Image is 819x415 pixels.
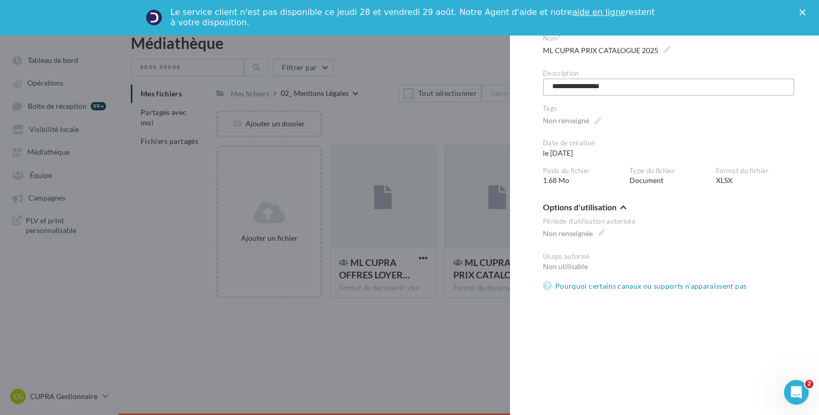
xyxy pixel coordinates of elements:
[629,167,716,186] div: Document
[543,217,794,226] div: Période d’utilisation autorisée
[543,43,671,58] span: ML CUPRA PRIX CATALOGUE 2025
[543,104,794,113] div: Tags
[543,252,794,261] div: Usage autorisé
[543,167,621,176] div: Poids du fichier
[543,115,589,126] div: Non renseigné
[572,7,625,17] a: aide en ligne
[543,139,629,158] div: le [DATE]
[716,167,803,186] div: XLSX
[170,7,657,28] div: Le service client n'est pas disponible ce jeudi 28 et vendredi 29 août. Notre Agent d'aide et not...
[146,9,162,26] img: Profile image for Service-Client
[805,380,813,388] span: 2
[543,167,629,186] div: 1.68 Mo
[543,139,621,148] div: Date de création
[784,380,809,405] iframe: Intercom live chat
[543,69,794,78] div: Description
[543,203,617,211] span: Options d'utilisation
[543,202,626,214] button: Options d'utilisation
[629,167,708,176] div: Type du fichier
[543,226,605,241] span: Non renseignée
[543,280,750,292] a: Pourquoi certains canaux ou supports n’apparaissent pas
[716,167,794,176] div: Format du fichier
[799,9,810,15] div: Fermer
[543,261,794,272] div: Non utilisable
